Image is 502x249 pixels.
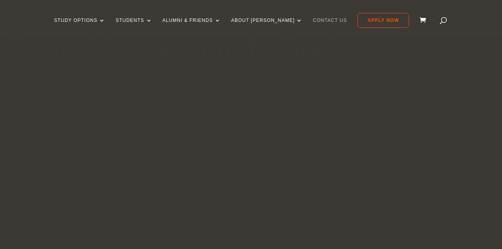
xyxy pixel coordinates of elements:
a: Study Options [54,18,105,36]
a: Apply Now [357,13,409,28]
a: About [PERSON_NAME] [231,18,302,36]
a: Contact Us [313,18,347,36]
a: Students [116,18,152,36]
a: Alumni & Friends [162,18,221,36]
h1: Great things are on the horizon [3,32,378,70]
